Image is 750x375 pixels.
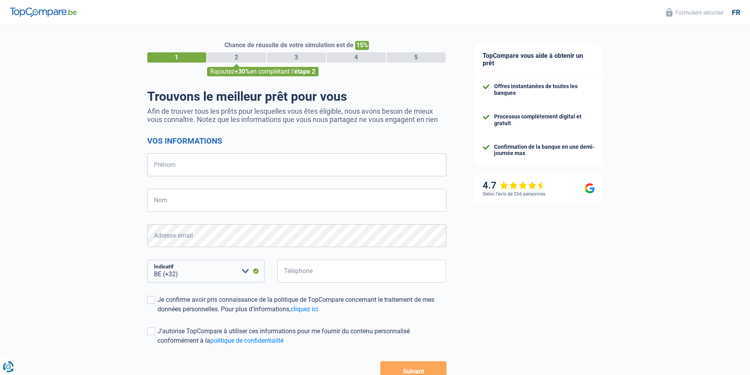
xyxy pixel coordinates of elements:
div: 2 [207,52,266,63]
h1: Trouvons le meilleur prêt pour vous [147,89,446,104]
button: Formulaire sécurisé [661,6,728,19]
div: J'autorise TopCompare à utiliser ces informations pour me fournir du contenu personnalisé conform... [157,327,446,345]
span: étape 2 [294,68,315,75]
div: Confirmation de la banque en une demi-journée max [494,144,595,157]
div: 4.7 [483,180,546,191]
input: 401020304 [277,260,446,283]
a: cliquez ici [291,305,318,313]
p: Afin de trouver tous les prêts pour lesquelles vous êtes éligible, nous avons besoin de mieux vou... [147,107,446,124]
div: Processus complètement digital et gratuit [494,113,595,127]
div: Je confirme avoir pris connaissance de la politique de TopCompare concernant le traitement de mes... [157,295,446,314]
div: 4 [327,52,386,63]
img: TopCompare Logo [10,7,77,17]
span: 15% [355,41,369,50]
div: 3 [267,52,326,63]
div: Selon l’avis de 266 personnes [483,191,545,197]
div: fr [732,8,740,17]
div: 1 [147,52,206,63]
div: Rajoutez en complétant l' [207,67,319,76]
div: Offres instantanées de toutes les banques [494,83,595,96]
h2: Vos informations [147,136,446,146]
div: TopCompare vous aide à obtenir un prêt [475,44,603,75]
div: 5 [387,52,446,63]
a: politique de confidentialité [210,337,283,344]
span: +30% [235,68,250,75]
span: Chance de réussite de votre simulation est de [224,41,354,49]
